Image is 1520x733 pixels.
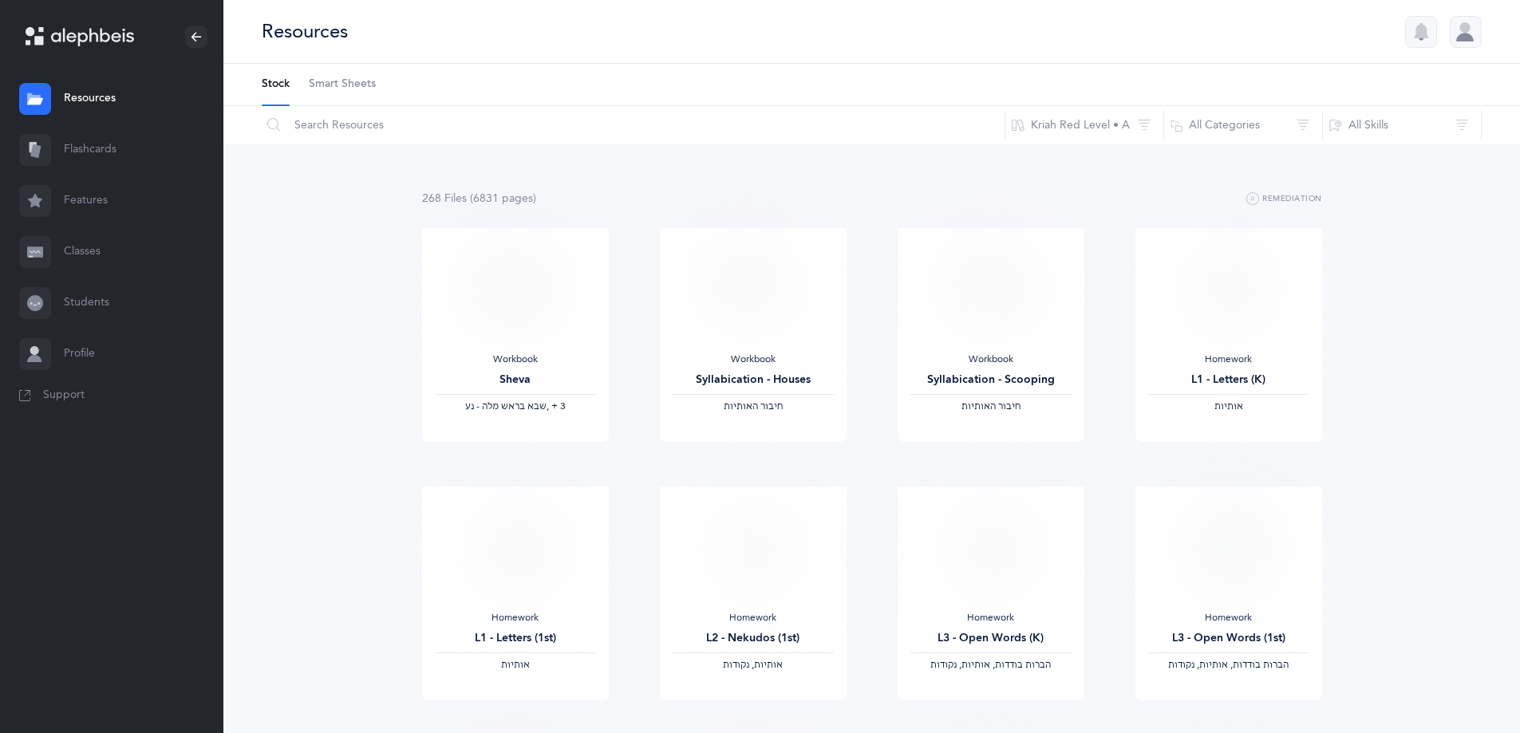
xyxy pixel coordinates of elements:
[1148,353,1309,366] div: Homework
[470,192,536,205] span: (6831 page )
[910,372,1072,388] div: Syllabication - Scooping
[43,388,85,404] span: Support
[422,192,467,205] span: 268 File
[673,372,834,388] div: Syllabication - Houses
[261,106,1005,144] input: Search Resources
[309,77,376,93] span: Smart Sheets
[501,659,530,670] span: ‫אותיות‬
[673,612,834,625] div: Homework
[1214,400,1243,412] span: ‫אותיות‬
[435,630,596,647] div: L1 - Letters (1st)
[435,612,596,625] div: Homework
[1163,106,1323,144] button: All Categories
[673,353,834,366] div: Workbook
[910,630,1072,647] div: L3 - Open Words (K)
[723,659,783,670] span: ‫אותיות, נקודות‬
[724,400,783,412] span: ‫חיבור האותיות‬
[462,192,467,205] span: s
[1322,106,1482,144] button: All Skills
[476,499,554,599] img: Homework_L1_Letters_O_Red_EN_thumbnail_1731215195.png
[1246,190,1322,209] button: Remediation
[945,254,1036,327] img: Syllabication-Workbook-Level-1-EN_Red_Scooping_thumbnail_1741114434.png
[262,18,348,45] div: Resources
[1148,372,1309,388] div: L1 - Letters (K)
[465,400,547,412] span: ‫שבא בראש מלה - נע‬
[713,499,792,599] img: Homework_L2_Nekudos_R_EN_1_thumbnail_1731617499.png
[435,400,596,413] div: ‪, + 3‬
[435,372,596,388] div: Sheva
[435,353,596,366] div: Workbook
[910,353,1072,366] div: Workbook
[1168,659,1289,670] span: ‫הברות בודדות, אותיות, נקודות‬
[528,192,533,205] span: s
[469,254,561,327] img: Sheva-Workbook-Red_EN_thumbnail_1754012358.png
[1005,106,1164,144] button: Kriah Red Level • A
[1189,499,1267,599] img: Homework_L3_OpenWords_O_Red_EN_thumbnail_1731217670.png
[1148,612,1309,625] div: Homework
[930,659,1051,670] span: ‫הברות בודדות, אותיות, נקודות‬
[707,254,799,327] img: Syllabication-Workbook-Level-1-EN_Red_Houses_thumbnail_1741114032.png
[673,630,834,647] div: L2 - Nekudos (1st)
[910,612,1072,625] div: Homework
[1148,630,1309,647] div: L3 - Open Words (1st)
[961,400,1021,412] span: ‫חיבור האותיות‬
[1189,241,1267,341] img: Homework_L1_Letters_R_EN_thumbnail_1731214661.png
[951,499,1029,599] img: Homework_L3_OpenWords_R_EN_thumbnail_1731229486.png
